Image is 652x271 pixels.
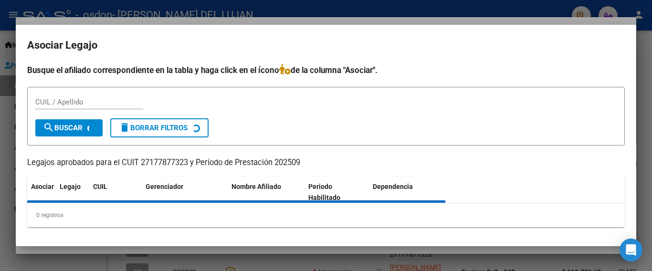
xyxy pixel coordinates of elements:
[89,177,142,208] datatable-header-cell: CUIL
[60,183,81,190] span: Legajo
[308,183,340,201] span: Periodo Habilitado
[146,183,183,190] span: Gerenciador
[27,157,625,169] p: Legajos aprobados para el CUIT 27177877323 y Período de Prestación 202509
[110,118,209,137] button: Borrar Filtros
[369,177,446,208] datatable-header-cell: Dependencia
[43,124,83,132] span: Buscar
[620,239,642,261] div: Open Intercom Messenger
[27,203,625,227] div: 0 registros
[231,183,281,190] span: Nombre Afiliado
[35,119,103,136] button: Buscar
[31,183,54,190] span: Asociar
[93,183,107,190] span: CUIL
[142,177,228,208] datatable-header-cell: Gerenciador
[56,177,89,208] datatable-header-cell: Legajo
[228,177,305,208] datatable-header-cell: Nombre Afiliado
[305,177,369,208] datatable-header-cell: Periodo Habilitado
[119,122,130,133] mat-icon: delete
[43,122,54,133] mat-icon: search
[27,64,625,76] h4: Busque el afiliado correspondiente en la tabla y haga click en el ícono de la columna "Asociar".
[373,183,413,190] span: Dependencia
[27,177,56,208] datatable-header-cell: Asociar
[119,124,188,132] span: Borrar Filtros
[27,36,625,54] h2: Asociar Legajo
